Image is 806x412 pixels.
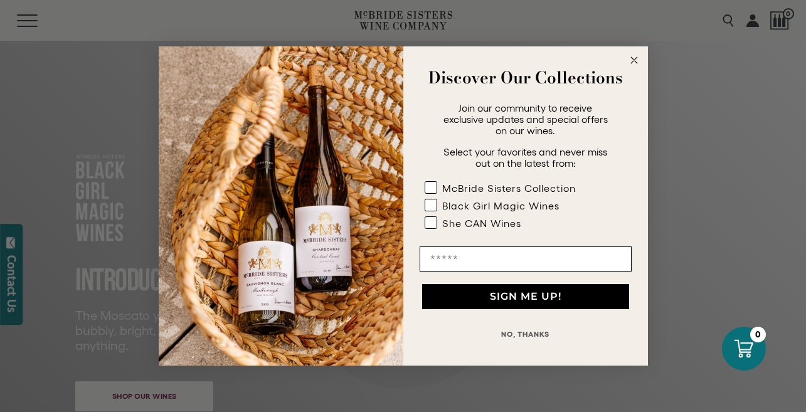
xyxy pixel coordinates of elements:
div: Black Girl Magic Wines [442,200,559,211]
span: Join our community to receive exclusive updates and special offers on our wines. [443,102,608,136]
button: Close dialog [627,53,642,68]
input: Email [420,246,632,272]
strong: Discover Our Collections [428,65,623,90]
span: Select your favorites and never miss out on the latest from: [443,146,607,169]
img: 42653730-7e35-4af7-a99d-12bf478283cf.jpeg [159,46,403,366]
div: She CAN Wines [442,218,521,229]
button: SIGN ME UP! [422,284,629,309]
div: McBride Sisters Collection [442,182,576,194]
div: 0 [750,327,766,342]
button: NO, THANKS [420,322,632,347]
